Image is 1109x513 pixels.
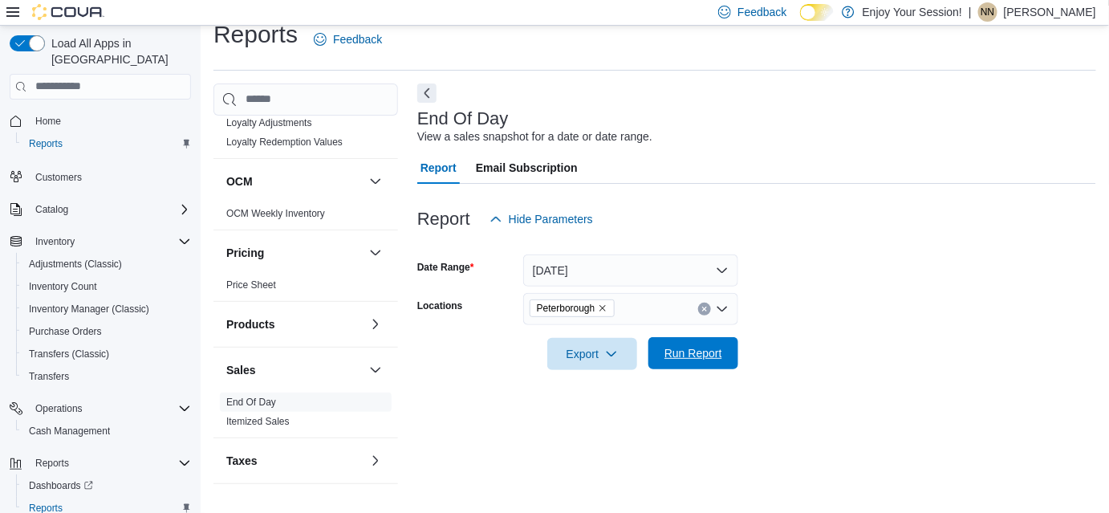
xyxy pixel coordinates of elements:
[509,211,593,227] span: Hide Parameters
[22,322,108,341] a: Purchase Orders
[417,128,652,145] div: View a sales snapshot for a date or date range.
[3,165,197,188] button: Customers
[22,476,100,495] a: Dashboards
[417,109,509,128] h3: End Of Day
[16,474,197,497] a: Dashboards
[226,453,363,469] button: Taxes
[476,152,578,184] span: Email Subscription
[969,2,972,22] p: |
[29,399,191,418] span: Operations
[226,279,276,291] a: Price Sheet
[213,275,398,301] div: Pricing
[29,232,191,251] span: Inventory
[226,136,343,148] a: Loyalty Redemption Values
[29,200,191,219] span: Catalog
[981,2,994,22] span: NN
[1004,2,1096,22] p: [PERSON_NAME]
[32,4,104,20] img: Cova
[35,171,82,184] span: Customers
[537,300,595,316] span: Peterborough
[22,299,156,319] a: Inventory Manager (Classic)
[226,116,312,129] span: Loyalty Adjustments
[226,416,290,427] a: Itemized Sales
[16,320,197,343] button: Purchase Orders
[3,230,197,253] button: Inventory
[3,109,197,132] button: Home
[366,360,385,380] button: Sales
[737,4,786,20] span: Feedback
[29,137,63,150] span: Reports
[29,399,89,418] button: Operations
[226,279,276,291] span: Price Sheet
[648,337,738,369] button: Run Report
[417,299,463,312] label: Locations
[978,2,997,22] div: Nijil Narayanan
[16,343,197,365] button: Transfers (Classic)
[213,113,398,158] div: Loyalty
[226,362,363,378] button: Sales
[22,367,75,386] a: Transfers
[22,367,191,386] span: Transfers
[800,4,834,21] input: Dark Mode
[417,210,470,229] h3: Report
[29,454,191,473] span: Reports
[664,345,722,361] span: Run Report
[29,111,191,131] span: Home
[22,421,116,441] a: Cash Management
[22,322,191,341] span: Purchase Orders
[29,454,75,473] button: Reports
[22,476,191,495] span: Dashboards
[226,362,256,378] h3: Sales
[3,452,197,474] button: Reports
[3,198,197,221] button: Catalog
[22,421,191,441] span: Cash Management
[29,370,69,383] span: Transfers
[366,451,385,470] button: Taxes
[716,303,729,316] button: Open list of options
[29,303,149,316] span: Inventory Manager (Classic)
[29,258,122,271] span: Adjustments (Classic)
[16,298,197,320] button: Inventory Manager (Classic)
[547,338,637,370] button: Export
[35,457,69,470] span: Reports
[29,280,97,293] span: Inventory Count
[29,168,88,187] a: Customers
[22,134,191,153] span: Reports
[417,261,474,274] label: Date Range
[35,402,83,415] span: Operations
[22,344,116,364] a: Transfers (Classic)
[226,396,276,409] span: End Of Day
[420,152,457,184] span: Report
[226,245,264,261] h3: Pricing
[226,208,325,219] a: OCM Weekly Inventory
[226,173,363,189] button: OCM
[307,23,388,55] a: Feedback
[16,365,197,388] button: Transfers
[698,303,711,316] button: Clear input
[530,299,615,317] span: Peterborough
[22,344,191,364] span: Transfers (Classic)
[800,21,801,22] span: Dark Mode
[29,112,67,131] a: Home
[226,397,276,408] a: End Of Day
[213,393,398,438] div: Sales
[29,325,102,338] span: Purchase Orders
[16,132,197,155] button: Reports
[22,134,69,153] a: Reports
[29,425,110,438] span: Cash Management
[35,203,68,216] span: Catalog
[22,254,191,274] span: Adjustments (Classic)
[483,203,599,235] button: Hide Parameters
[16,420,197,442] button: Cash Management
[29,232,81,251] button: Inventory
[366,172,385,191] button: OCM
[22,277,191,296] span: Inventory Count
[213,18,298,51] h1: Reports
[35,235,75,248] span: Inventory
[22,254,128,274] a: Adjustments (Classic)
[22,277,104,296] a: Inventory Count
[366,315,385,334] button: Products
[226,316,275,332] h3: Products
[29,200,75,219] button: Catalog
[16,253,197,275] button: Adjustments (Classic)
